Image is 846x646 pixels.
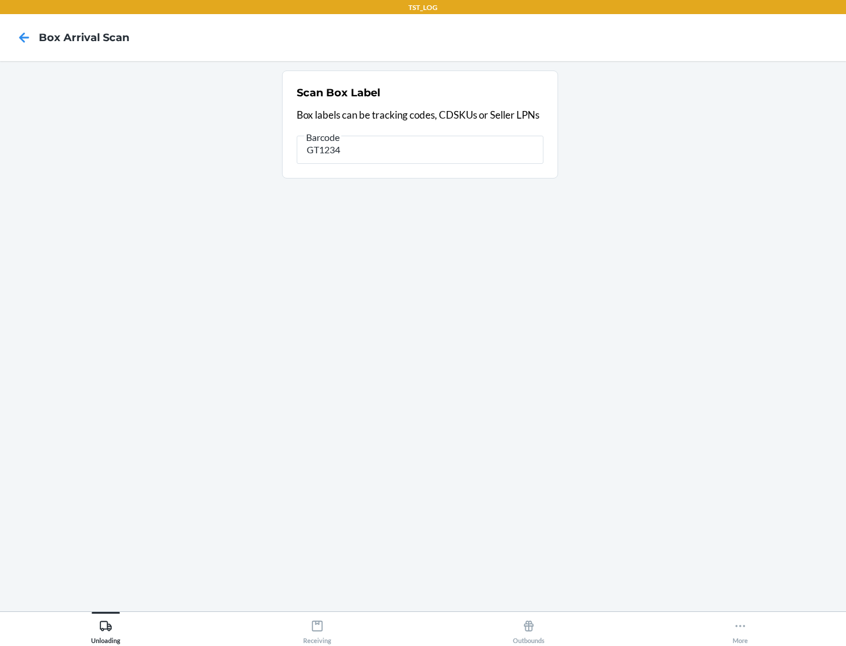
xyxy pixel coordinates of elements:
[297,85,380,100] h2: Scan Box Label
[303,615,331,644] div: Receiving
[211,612,423,644] button: Receiving
[513,615,545,644] div: Outbounds
[634,612,846,644] button: More
[39,30,129,45] h4: Box Arrival Scan
[91,615,120,644] div: Unloading
[304,132,341,143] span: Barcode
[423,612,634,644] button: Outbounds
[408,2,438,13] p: TST_LOG
[297,107,543,123] p: Box labels can be tracking codes, CDSKUs or Seller LPNs
[297,136,543,164] input: Barcode
[733,615,748,644] div: More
